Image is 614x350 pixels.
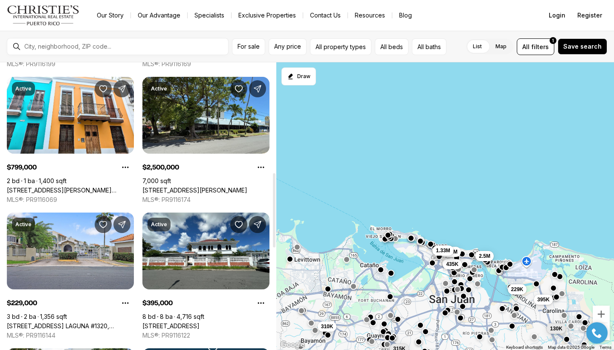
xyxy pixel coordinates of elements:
span: Map data ©2025 Google [548,345,594,350]
button: Property options [252,295,269,312]
span: All [522,42,530,51]
a: 33 & 35 CAOBA, SAN JUAN PR, 00913 [142,187,247,194]
button: For sale [232,38,265,55]
span: Register [577,12,602,19]
a: Exclusive Properties [232,9,303,21]
button: 2.5M [475,251,494,261]
p: Active [15,221,32,228]
span: 310K [321,323,333,330]
p: Active [151,221,167,228]
span: 229K [511,286,524,292]
button: 229K [508,284,527,294]
button: Property options [117,159,134,176]
button: Save Property: 5 Calle 519 QB6 URBANIZACIÓN COUNTRY CLUB [230,216,247,233]
button: Start drawing [281,67,316,85]
button: All property types [310,38,371,55]
button: 1.29M [440,246,461,257]
span: 1 [552,37,554,44]
button: Register [572,7,607,24]
label: List [466,39,489,54]
a: 120 AVE. LAGUNA #1320, CAROLINA PR, 00979 [7,322,134,330]
span: Any price [274,43,301,50]
button: Share Property [249,80,266,97]
button: All beds [375,38,408,55]
button: 395K [534,294,553,304]
button: Contact Us [303,9,348,21]
p: Active [151,85,167,92]
span: For sale [237,43,260,50]
a: Blog [392,9,419,21]
button: Save search [558,38,607,55]
span: Save search [563,43,602,50]
a: 5 Calle 519 QB6 URBANIZACIÓN COUNTRY CLUB, CAROLINA PR, 00982 [142,322,200,330]
span: 130K [550,325,562,332]
button: Allfilters1 [517,38,554,55]
span: filters [531,42,549,51]
a: Specialists [188,9,231,21]
a: 271 CALLE DE LA LUNA #3F, SAN JUAN PR, 00901 [7,187,134,194]
button: All baths [412,38,446,55]
span: 435K [446,260,458,267]
button: 435K [443,259,462,269]
button: Share Property [113,80,130,97]
span: Login [549,12,565,19]
span: 395K [537,296,550,303]
button: 1.33M [432,245,453,255]
button: Share Property [113,216,130,233]
button: Share Property [249,216,266,233]
button: 310K [318,321,337,331]
span: 1.33M [436,247,450,254]
img: logo [7,5,80,26]
button: Zoom in [593,306,610,323]
button: Save Property: 271 CALLE DE LA LUNA #3F [95,80,112,97]
button: Property options [252,159,269,176]
button: Any price [269,38,307,55]
span: 2.5M [479,253,490,260]
button: 130K [547,323,566,333]
a: Our Advantage [131,9,187,21]
button: Property options [117,295,134,312]
a: Resources [348,9,392,21]
label: Map [489,39,513,54]
button: Save Property: 120 AVE. LAGUNA #1320 [95,216,112,233]
a: Our Story [90,9,130,21]
button: Save Property: 33 & 35 CAOBA [230,80,247,97]
button: Login [544,7,571,24]
p: Active [15,85,32,92]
